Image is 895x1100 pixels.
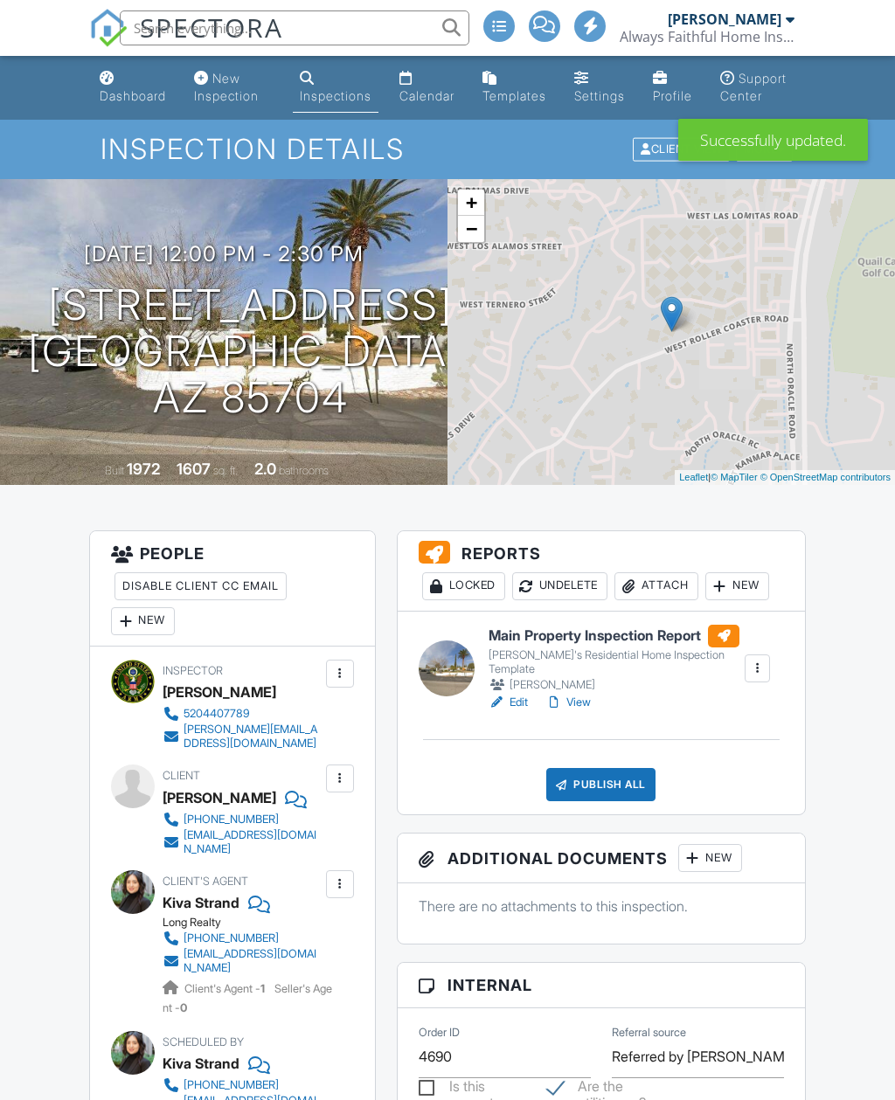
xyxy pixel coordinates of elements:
[105,464,124,477] span: Built
[458,190,484,216] a: Zoom in
[163,723,321,751] a: [PERSON_NAME][EMAIL_ADDRESS][DOMAIN_NAME]
[399,88,454,103] div: Calendar
[177,460,211,478] div: 1607
[489,676,743,694] div: [PERSON_NAME]
[101,134,794,164] h1: Inspection Details
[279,464,329,477] span: bathrooms
[120,10,469,45] input: Search everything...
[184,1078,279,1092] div: [PHONE_NUMBER]
[646,63,699,113] a: Profile
[489,625,743,647] h6: Main Property Inspection Report
[398,834,805,883] h3: Additional Documents
[679,472,708,482] a: Leaflet
[678,844,742,872] div: New
[631,142,734,155] a: Client View
[392,63,461,113] a: Calendar
[89,24,283,60] a: SPECTORA
[163,947,321,975] a: [EMAIL_ADDRESS][DOMAIN_NAME]
[184,982,267,995] span: Client's Agent -
[163,828,321,856] a: [EMAIL_ADDRESS][DOMAIN_NAME]
[163,811,321,828] a: [PHONE_NUMBER]
[736,138,793,162] div: More
[419,1078,526,1100] label: Is this property occupied?
[254,460,276,478] div: 2.0
[620,28,794,45] div: Always Faithful Home Inspection
[28,282,473,420] h1: [STREET_ADDRESS] [GEOGRAPHIC_DATA], AZ 85704
[163,930,321,947] a: [PHONE_NUMBER]
[187,63,278,113] a: New Inspection
[675,470,895,485] div: |
[90,531,374,647] h3: People
[163,664,223,677] span: Inspector
[163,1050,239,1076] div: Kiva Strand
[111,607,175,635] div: New
[163,679,276,705] div: [PERSON_NAME]
[300,88,371,103] div: Inspections
[213,464,238,477] span: sq. ft.
[184,813,279,827] div: [PHONE_NUMBER]
[163,785,276,811] div: [PERSON_NAME]
[458,216,484,242] a: Zoom out
[100,88,166,103] div: Dashboard
[163,889,239,916] div: Kiva Strand
[184,707,250,721] div: 5204407789
[512,572,607,600] div: Undelete
[127,460,160,478] div: 1972
[489,625,743,695] a: Main Property Inspection Report [PERSON_NAME]'s Residential Home Inspection Template [PERSON_NAME]
[163,1076,321,1094] a: [PHONE_NUMBER]
[163,705,321,723] a: 5204407789
[678,119,868,161] div: Successfully updated.
[194,71,259,103] div: New Inspection
[184,828,321,856] div: [EMAIL_ADDRESS][DOMAIN_NAME]
[711,472,758,482] a: © MapTiler
[293,63,378,113] a: Inspections
[612,1025,686,1041] label: Referral source
[633,138,730,162] div: Client View
[547,1078,655,1100] label: Are the utilities on?
[84,242,364,266] h3: [DATE] 12:00 pm - 2:30 pm
[482,88,546,103] div: Templates
[419,1025,460,1041] label: Order ID
[419,896,784,916] p: There are no attachments to this inspection.
[398,531,805,612] h3: Reports
[180,1001,187,1014] strong: 0
[422,572,505,600] div: Locked
[653,88,692,103] div: Profile
[89,9,128,47] img: The Best Home Inspection Software - Spectora
[184,723,321,751] div: [PERSON_NAME][EMAIL_ADDRESS][DOMAIN_NAME]
[475,63,553,113] a: Templates
[114,572,287,600] div: Disable Client CC Email
[93,63,173,113] a: Dashboard
[614,572,698,600] div: Attach
[546,768,656,801] div: Publish All
[713,63,802,113] a: Support Center
[260,982,265,995] strong: 1
[163,1035,244,1048] span: Scheduled By
[705,572,769,600] div: New
[760,472,891,482] a: © OpenStreetMap contributors
[720,71,787,103] div: Support Center
[668,10,781,28] div: [PERSON_NAME]
[163,769,200,782] span: Client
[545,694,591,711] a: View
[398,963,805,1008] h3: Internal
[574,88,625,103] div: Settings
[163,916,335,930] div: Long Realty
[184,931,279,945] div: [PHONE_NUMBER]
[567,63,632,113] a: Settings
[489,694,528,711] a: Edit
[163,875,248,888] span: Client's Agent
[489,648,743,676] div: [PERSON_NAME]'s Residential Home Inspection Template
[184,947,321,975] div: [EMAIL_ADDRESS][DOMAIN_NAME]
